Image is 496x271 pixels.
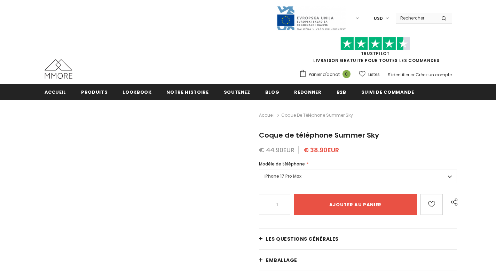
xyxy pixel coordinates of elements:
span: 0 [343,70,351,78]
span: Coque de téléphone Summer Sky [259,130,379,140]
a: soutenez [224,84,250,100]
a: Les questions générales [259,229,457,249]
a: B2B [337,84,346,100]
span: Produits [81,89,108,95]
a: Listes [359,68,380,80]
a: EMBALLAGE [259,250,457,271]
span: LIVRAISON GRATUITE POUR TOUTES LES COMMANDES [299,40,452,63]
img: Cas MMORE [45,59,72,79]
a: Créez un compte [416,72,452,78]
span: Coque de téléphone Summer Sky [281,111,353,119]
a: Panier d'achat 0 [299,69,354,80]
span: Redonner [294,89,321,95]
span: Lookbook [123,89,151,95]
input: Search Site [396,13,436,23]
span: Notre histoire [166,89,208,95]
a: Accueil [45,84,66,100]
a: Accueil [259,111,275,119]
span: Blog [265,89,280,95]
a: TrustPilot [361,51,390,56]
span: Panier d'achat [309,71,340,78]
span: B2B [337,89,346,95]
a: Produits [81,84,108,100]
span: Suivi de commande [361,89,414,95]
label: iPhone 17 Pro Max [259,170,457,183]
span: Les questions générales [266,235,339,242]
a: Blog [265,84,280,100]
span: EMBALLAGE [266,257,297,264]
span: € 38.90EUR [304,146,339,154]
img: Faites confiance aux étoiles pilotes [340,37,410,51]
a: Javni Razpis [276,15,346,21]
a: Redonner [294,84,321,100]
span: Modèle de téléphone [259,161,305,167]
span: soutenez [224,89,250,95]
a: Lookbook [123,84,151,100]
span: USD [374,15,383,22]
span: € 44.90EUR [259,146,294,154]
a: S'identifier [388,72,409,78]
input: Ajouter au panier [294,194,417,215]
a: Suivi de commande [361,84,414,100]
span: Accueil [45,89,66,95]
img: Javni Razpis [276,6,346,31]
span: or [410,72,415,78]
span: Listes [368,71,380,78]
a: Notre histoire [166,84,208,100]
